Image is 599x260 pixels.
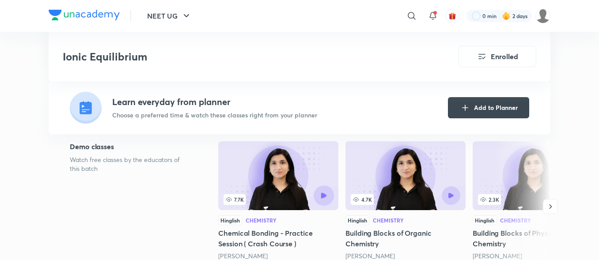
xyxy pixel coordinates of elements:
p: Watch free classes by the educators of this batch [70,155,190,173]
button: avatar [445,9,459,23]
span: 2.3K [478,194,501,205]
span: 4.7K [351,194,374,205]
h5: Chemical Bonding - Practice Session ( Crash Course ) [218,228,338,249]
img: Tarmanjot Singh [535,8,550,23]
p: Choose a preferred time & watch these classes right from your planner [112,110,317,120]
a: [PERSON_NAME] [218,252,268,260]
button: NEET UG [142,7,197,25]
div: Chemistry [373,218,404,223]
div: Hinglish [473,215,497,225]
div: Hinglish [345,215,369,225]
h3: Ionic Equilibrium [63,50,409,63]
h4: Learn everyday from planner [112,95,317,109]
span: 7.7K [224,194,246,205]
div: Hinglish [218,215,242,225]
h5: Demo classes [70,141,190,152]
div: Chemistry [246,218,277,223]
a: [PERSON_NAME] [473,252,522,260]
button: Add to Planner [448,97,529,118]
a: [PERSON_NAME] [345,252,395,260]
h5: Building Blocks of Organic Chemistry [345,228,466,249]
img: Company Logo [49,10,120,20]
img: streak [502,11,511,20]
img: avatar [448,12,456,20]
a: Company Logo [49,10,120,23]
button: Enrolled [459,46,536,67]
h5: Building Blocks of Physical Chemistry [473,228,593,249]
